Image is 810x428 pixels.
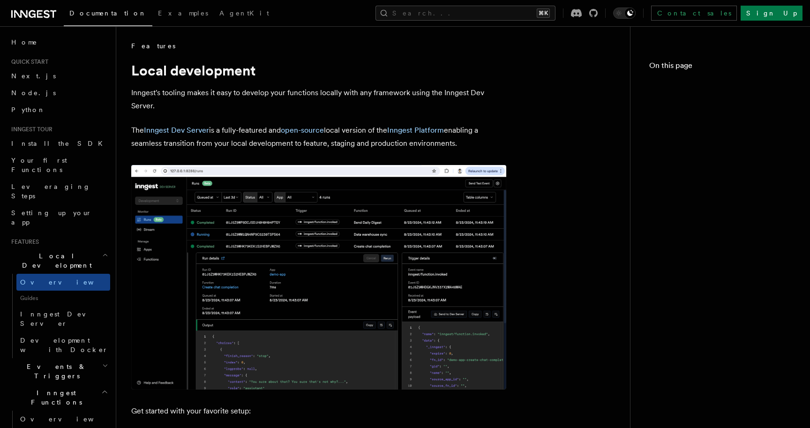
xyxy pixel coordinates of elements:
a: Next.js [7,68,110,84]
span: Examples [158,9,208,17]
a: Development with Docker [16,332,110,358]
img: The Inngest Dev Server on the Functions page [131,165,506,390]
p: Inngest's tooling makes it easy to develop your functions locally with any framework using the In... [131,86,506,113]
a: Examples [152,3,214,25]
span: Events & Triggers [7,362,102,381]
a: CLI and SDKs [655,118,791,135]
span: Leveraging Steps [11,183,90,200]
a: Home [7,34,110,51]
a: Inngest Platform [387,126,444,135]
a: AgentKit [214,3,275,25]
span: Guides [16,291,110,306]
a: FAQs [655,135,791,152]
span: Your first Functions [11,157,67,173]
span: Documentation [69,9,147,17]
span: Python [11,106,45,113]
span: Home [11,38,37,47]
span: Inngest tour [7,126,52,133]
kbd: ⌘K [537,8,550,18]
a: Development Flow with Inngest [655,92,791,118]
button: Events & Triggers [7,358,110,384]
span: Inngest Dev Server [20,310,100,327]
h1: Local development [131,62,506,79]
a: Overview [16,411,110,428]
button: Local Development [7,248,110,274]
a: Overview [16,274,110,291]
a: Your first Functions [7,152,110,178]
span: FAQs [659,139,692,148]
span: AgentKit [219,9,269,17]
span: Development Flow with Inngest [659,96,791,114]
span: Local development [653,79,762,88]
span: Setting up your app [11,209,92,226]
div: Local Development [7,274,110,358]
span: CLI and SDKs [659,122,761,131]
span: Node.js [11,89,56,97]
a: Inngest Dev Server [16,306,110,332]
p: Get started with your favorite setup: [131,405,506,418]
a: Python [7,101,110,118]
a: Contact sales [651,6,737,21]
a: Leveraging Steps [7,178,110,204]
a: Inngest Dev Server [144,126,209,135]
button: Toggle dark mode [613,8,636,19]
span: Features [7,238,39,246]
a: Documentation [64,3,152,26]
span: Development with Docker [20,337,108,353]
span: Overview [20,278,117,286]
a: Install the SDK [7,135,110,152]
button: Inngest Functions [7,384,110,411]
span: Next.js [11,72,56,80]
h4: On this page [649,60,791,75]
span: Features [131,41,175,51]
span: Local Development [7,251,102,270]
span: Install the SDK [11,140,108,147]
span: Quick start [7,58,48,66]
span: Inngest Functions [7,388,101,407]
a: Local development [649,75,791,92]
a: Node.js [7,84,110,101]
button: Search...⌘K [375,6,555,21]
p: The is a fully-featured and local version of the enabling a seamless transition from your local d... [131,124,506,150]
a: open-source [281,126,324,135]
a: Sign Up [741,6,802,21]
a: Setting up your app [7,204,110,231]
span: Overview [20,415,117,423]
